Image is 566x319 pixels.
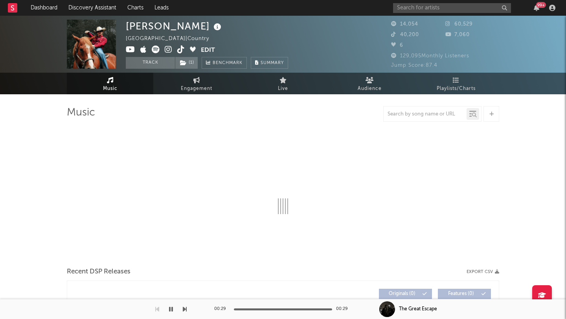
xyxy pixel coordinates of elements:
div: [PERSON_NAME] [126,20,223,33]
button: Originals(0) [379,289,432,299]
span: Features ( 0 ) [443,291,479,296]
div: [GEOGRAPHIC_DATA] | Country [126,34,218,44]
button: Track [126,57,175,69]
div: The Great Escape [399,306,437,313]
span: Recent DSP Releases [67,267,130,277]
span: ( 1 ) [175,57,198,69]
span: Jump Score: 87.4 [391,63,437,68]
span: Audience [358,84,382,93]
button: (1) [175,57,198,69]
span: Engagement [181,84,212,93]
button: Summary [251,57,288,69]
button: Features(0) [438,289,491,299]
button: Export CSV [467,269,499,274]
button: 99+ [534,5,539,11]
span: Summary [261,61,284,65]
span: Music [103,84,118,93]
span: Playlists/Charts [437,84,476,93]
a: Benchmark [202,57,247,69]
a: Live [240,73,326,94]
input: Search for artists [393,3,511,13]
span: 129,095 Monthly Listeners [391,53,469,59]
span: 40,200 [391,32,419,37]
span: 60,529 [445,22,473,27]
div: 00:29 [214,304,230,314]
button: Edit [201,46,215,55]
span: Originals ( 0 ) [384,291,420,296]
span: Benchmark [213,59,243,68]
span: 6 [391,43,403,48]
span: 7,060 [445,32,470,37]
a: Engagement [153,73,240,94]
div: 99 + [536,2,546,8]
span: Live [278,84,288,93]
div: 00:29 [336,304,352,314]
input: Search by song name or URL [384,111,467,117]
span: 14,054 [391,22,418,27]
a: Music [67,73,153,94]
a: Playlists/Charts [413,73,499,94]
a: Audience [326,73,413,94]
